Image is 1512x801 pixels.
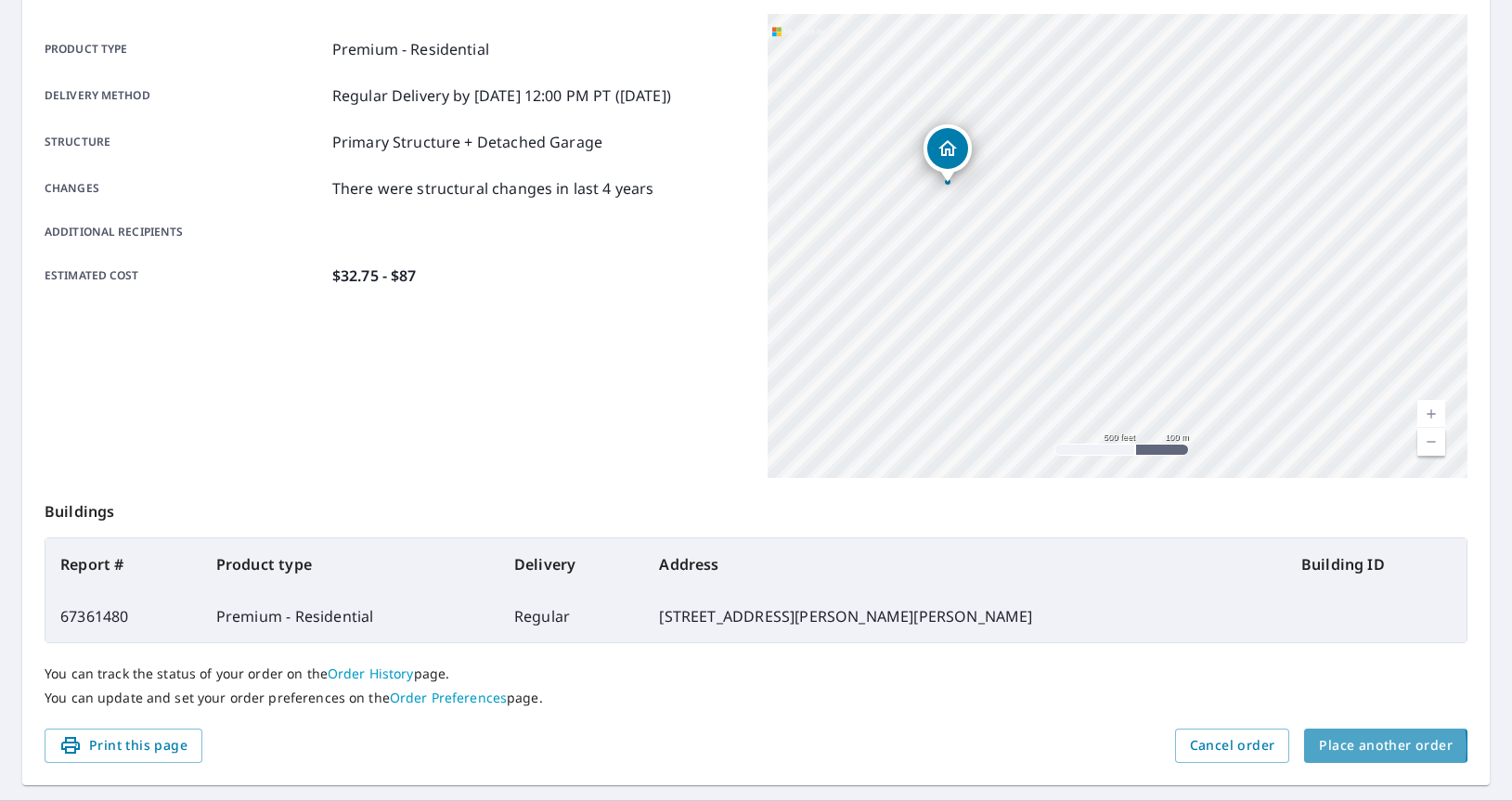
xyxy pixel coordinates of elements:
[390,689,507,706] a: Order Preferences
[332,38,489,60] p: Premium - Residential
[1417,400,1445,428] a: Current Level 16, Zoom In
[644,590,1286,642] td: [STREET_ADDRESS][PERSON_NAME][PERSON_NAME]
[1286,538,1467,590] th: Building ID
[45,224,325,240] p: Additional recipients
[1175,729,1290,763] button: Cancel order
[1190,734,1275,757] span: Cancel order
[332,84,671,107] p: Regular Delivery by [DATE] 12:00 PM PT ([DATE])
[499,590,645,642] td: Regular
[59,734,187,757] span: Print this page
[45,538,201,590] th: Report #
[1319,734,1453,757] span: Place another order
[45,478,1467,537] p: Buildings
[45,729,202,763] button: Print this page
[332,265,417,287] p: $32.75 - $87
[328,665,414,682] a: Order History
[45,590,201,642] td: 67361480
[45,265,325,287] p: Estimated cost
[45,665,1467,682] p: You can track the status of your order on the page.
[332,131,602,153] p: Primary Structure + Detached Garage
[1417,428,1445,456] a: Current Level 16, Zoom Out
[644,538,1286,590] th: Address
[201,538,499,590] th: Product type
[45,84,325,107] p: Delivery method
[201,590,499,642] td: Premium - Residential
[924,124,972,182] div: Dropped pin, building 1, Residential property, 4 Kara Lynn Dr Franklin, MA 02038
[499,538,645,590] th: Delivery
[1304,729,1467,763] button: Place another order
[332,177,654,200] p: There were structural changes in last 4 years
[45,177,325,200] p: Changes
[45,131,325,153] p: Structure
[45,690,1467,706] p: You can update and set your order preferences on the page.
[45,38,325,60] p: Product type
